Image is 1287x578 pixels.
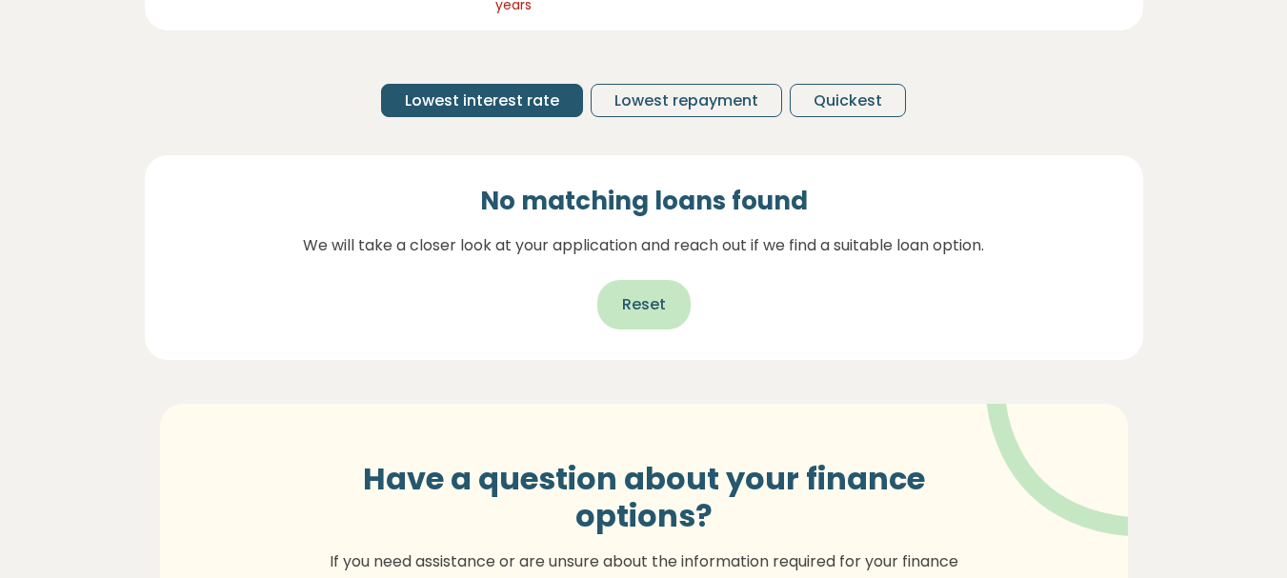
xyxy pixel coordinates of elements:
span: Lowest interest rate [405,90,559,112]
h4: No matching loans found [480,186,808,218]
button: Reset [597,280,691,329]
p: We will take a closer look at your application and reach out if we find a suitable loan option. [303,233,984,258]
img: vector [936,351,1185,537]
button: Lowest repayment [591,84,782,117]
button: Quickest [790,84,906,117]
h3: Have a question about your finance options? [319,461,969,534]
span: Quickest [814,90,882,112]
span: Lowest repayment [614,90,758,112]
button: Lowest interest rate [381,84,583,117]
span: Reset [622,293,666,316]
